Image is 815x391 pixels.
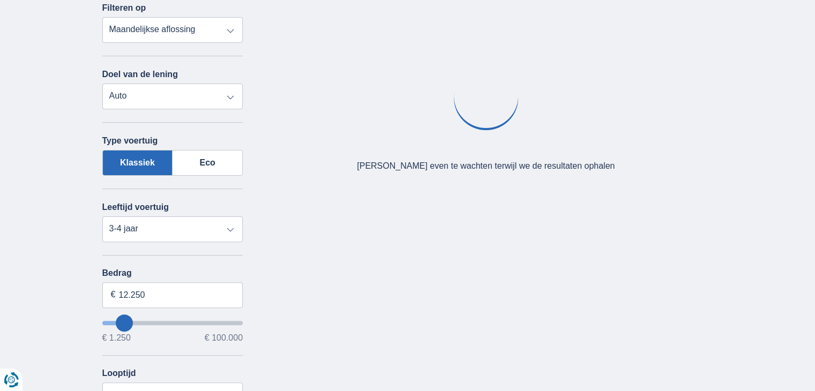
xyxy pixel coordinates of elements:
[102,202,169,212] label: Leeftijd voertuig
[205,334,243,342] span: € 100.000
[102,150,173,176] label: Klassiek
[102,321,243,325] input: wantToBorrow
[102,369,136,378] label: Looptijd
[102,3,146,13] label: Filteren op
[357,160,615,172] div: [PERSON_NAME] even te wachten terwijl we de resultaten ophalen
[102,136,158,146] label: Type voertuig
[102,334,131,342] span: € 1.250
[102,70,178,79] label: Doel van de lening
[102,268,243,278] label: Bedrag
[111,289,116,301] span: €
[173,150,243,176] label: Eco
